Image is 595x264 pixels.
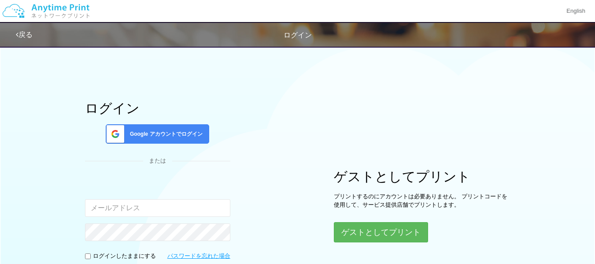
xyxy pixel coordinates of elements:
span: Google アカウントでログイン [126,130,203,138]
div: または [85,157,230,165]
span: ログイン [284,31,312,39]
h1: ログイン [85,101,230,115]
p: ログインしたままにする [93,252,156,260]
p: プリントするのにアカウントは必要ありません。 プリントコードを使用して、サービス提供店舗でプリントします。 [334,193,510,209]
button: ゲストとしてプリント [334,222,428,242]
input: メールアドレス [85,199,230,217]
h1: ゲストとしてプリント [334,169,510,184]
a: 戻る [16,31,33,38]
a: パスワードを忘れた場合 [167,252,230,260]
